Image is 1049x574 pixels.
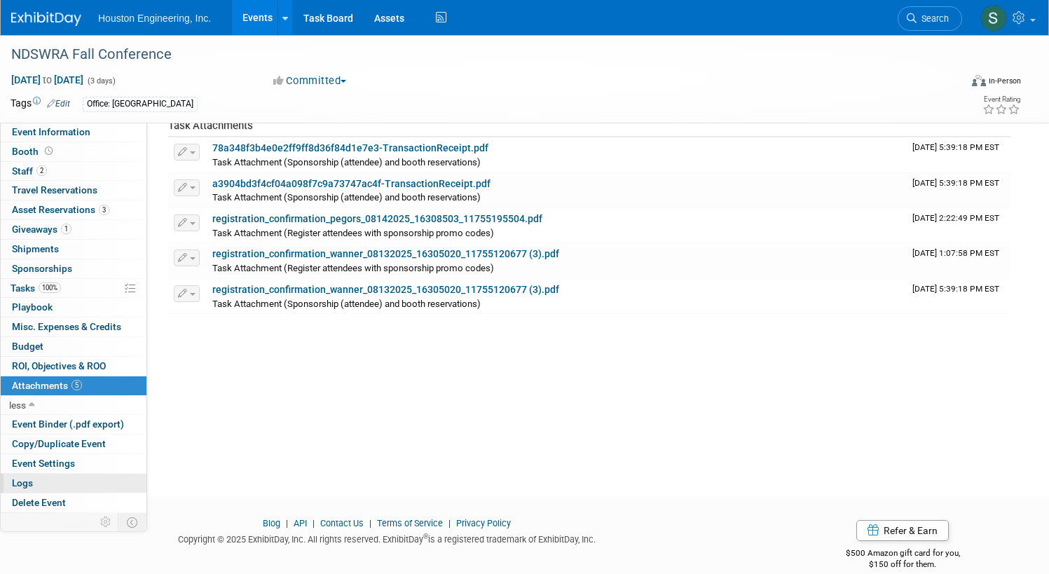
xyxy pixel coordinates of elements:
span: Giveaways [12,224,71,235]
td: Tags [11,96,70,112]
a: Event Binder (.pdf export) [1,415,146,434]
a: Refer & Earn [856,520,949,541]
a: API [294,518,307,528]
span: Upload Timestamp [912,284,999,294]
span: | [366,518,375,528]
a: registration_confirmation_wanner_08132025_16305020_11755120677 (3).pdf [212,248,559,259]
a: Booth [1,142,146,161]
span: Playbook [12,301,53,313]
span: Delete Event [12,497,66,508]
td: Upload Timestamp [907,208,1010,243]
span: Event Binder (.pdf export) [12,418,124,430]
span: Booth not reserved yet [42,146,55,156]
span: to [41,74,54,86]
a: registration_confirmation_wanner_08132025_16305020_11755120677 (3).pdf [212,284,559,295]
span: Task Attachment (Sponsorship (attendee) and booth reservations) [212,192,481,203]
span: Copy/Duplicate Event [12,438,106,449]
span: Attachments [12,380,82,391]
a: Travel Reservations [1,181,146,200]
span: Tasks [11,282,61,294]
span: Event Information [12,126,90,137]
span: Upload Timestamp [912,178,999,188]
a: Budget [1,337,146,356]
a: Sponsorships [1,259,146,278]
td: Toggle Event Tabs [118,513,147,531]
span: Asset Reservations [12,204,109,215]
span: Event Settings [12,458,75,469]
img: Format-Inperson.png [972,75,986,86]
a: Attachments5 [1,376,146,395]
a: registration_confirmation_pegors_08142025_16308503_11755195504.pdf [212,213,542,224]
span: Logs [12,477,33,488]
div: Event Format [870,73,1021,94]
div: Copyright © 2025 ExhibitDay, Inc. All rights reserved. ExhibitDay is a registered trademark of Ex... [11,530,763,546]
a: Shipments [1,240,146,259]
td: Upload Timestamp [907,243,1010,278]
span: ROI, Objectives & ROO [12,360,106,371]
a: Delete Event [1,493,146,512]
button: Committed [268,74,352,88]
span: less [9,399,26,411]
span: 1 [61,224,71,234]
a: a3904bd3f4cf04a098f7c9a73747ac4f-TransactionReceipt.pdf [212,178,491,189]
span: 5 [71,380,82,390]
span: Travel Reservations [12,184,97,196]
span: Booth [12,146,55,157]
td: Upload Timestamp [907,279,1010,314]
div: In-Person [988,76,1021,86]
a: ROI, Objectives & ROO [1,357,146,376]
div: $150 off for them. [784,559,1021,570]
span: Budget [12,341,43,352]
span: Upload Timestamp [912,248,999,258]
img: Sherwin Wanner [980,5,1007,32]
img: ExhibitDay [11,12,81,26]
a: Giveaways1 [1,220,146,239]
a: Playbook [1,298,146,317]
span: Shipments [12,243,59,254]
span: Task Attachments [168,119,253,132]
a: Contact Us [320,518,364,528]
a: Privacy Policy [456,518,511,528]
a: Edit [47,99,70,109]
span: Task Attachment (Register attendees with sponsorship promo codes) [212,228,494,238]
a: Copy/Duplicate Event [1,435,146,453]
span: 3 [99,205,109,215]
span: Upload Timestamp [912,142,999,152]
span: Staff [12,165,47,177]
span: | [445,518,454,528]
div: $500 Amazon gift card for you, [784,538,1021,570]
a: Logs [1,474,146,493]
a: 78a348f3b4e0e2ff9ff8d36f84d1e7e3-TransactionReceipt.pdf [212,142,488,153]
a: Event Information [1,123,146,142]
td: Upload Timestamp [907,173,1010,208]
span: Sponsorships [12,263,72,274]
a: Event Settings [1,454,146,473]
span: Task Attachment (Register attendees with sponsorship promo codes) [212,263,494,273]
a: Staff2 [1,162,146,181]
a: Blog [263,518,280,528]
a: Search [898,6,962,31]
td: Upload Timestamp [907,137,1010,172]
span: | [282,518,292,528]
a: Misc. Expenses & Credits [1,317,146,336]
div: Office: [GEOGRAPHIC_DATA] [83,97,198,111]
div: NDSWRA Fall Conference [6,42,935,67]
span: Upload Timestamp [912,213,999,223]
span: 2 [36,165,47,176]
span: 100% [39,282,61,293]
td: Personalize Event Tab Strip [94,513,118,531]
span: Houston Engineering, Inc. [98,13,211,24]
a: Terms of Service [377,518,443,528]
span: Search [917,13,949,24]
span: (3 days) [86,76,116,86]
span: Misc. Expenses & Credits [12,321,121,332]
sup: ® [423,533,428,540]
span: [DATE] [DATE] [11,74,84,86]
a: Tasks100% [1,279,146,298]
a: Asset Reservations3 [1,200,146,219]
span: Task Attachment (Sponsorship (attendee) and booth reservations) [212,157,481,168]
div: Event Rating [982,96,1020,103]
a: less [1,396,146,415]
span: Task Attachment (Sponsorship (attendee) and booth reservations) [212,299,481,309]
span: | [309,518,318,528]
